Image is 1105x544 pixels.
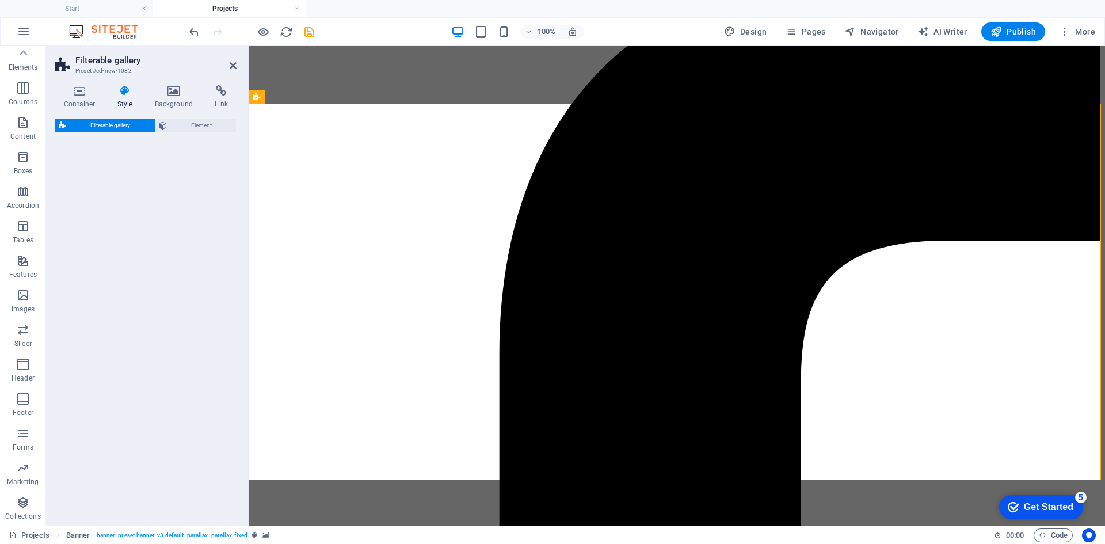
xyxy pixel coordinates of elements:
button: 100% [520,25,561,39]
button: save [302,25,316,39]
p: Collections [5,512,40,521]
button: Design [719,22,772,41]
h4: Container [55,85,109,109]
span: More [1059,26,1095,37]
span: : [1014,531,1016,539]
i: On resize automatically adjust zoom level to fit chosen device. [567,26,578,37]
div: 5 [85,2,97,14]
button: undo [187,25,201,39]
i: Save (Ctrl+S) [303,25,316,39]
h3: Preset #ed-new-1082 [75,66,214,76]
h4: Style [109,85,146,109]
p: Footer [13,408,33,417]
p: Tables [13,235,33,245]
span: Design [724,26,767,37]
p: Boxes [14,166,33,176]
h6: Session time [994,528,1024,542]
span: 00 00 [1006,528,1024,542]
p: Accordion [7,201,39,210]
button: Element [155,119,237,132]
h4: Background [146,85,207,109]
span: Publish [990,26,1036,37]
span: AI Writer [917,26,967,37]
h6: 100% [538,25,556,39]
div: Design (Ctrl+Alt+Y) [719,22,772,41]
p: Forms [13,443,33,452]
button: More [1054,22,1100,41]
button: Publish [981,22,1045,41]
nav: breadcrumb [66,528,269,542]
i: Undo: Add element (Ctrl+Z) [188,25,201,39]
p: Marketing [7,477,39,486]
p: Columns [9,97,37,106]
button: Navigator [840,22,904,41]
h4: Projects [153,2,306,15]
button: Code [1034,528,1073,542]
p: Slider [14,339,32,348]
button: Click here to leave preview mode and continue editing [256,25,270,39]
span: Code [1039,528,1068,542]
button: Pages [780,22,830,41]
button: AI Writer [913,22,972,41]
button: Filterable gallery [55,119,155,132]
p: Header [12,374,35,383]
h4: Link [206,85,237,109]
div: Get Started [34,13,83,23]
h2: Filterable gallery [75,55,237,66]
div: Get Started 5 items remaining, 0% complete [9,6,93,30]
i: This element contains a background [262,532,269,538]
span: Click to select. Double-click to edit [66,528,90,542]
span: Filterable gallery [70,119,151,132]
p: Content [10,132,36,141]
img: Editor Logo [66,25,153,39]
span: Element [170,119,233,132]
button: Usercentrics [1082,528,1096,542]
span: . banner .preset-banner-v3-default .parallax .parallax-fixed [95,528,247,542]
button: reload [279,25,293,39]
span: Navigator [844,26,899,37]
span: Pages [785,26,825,37]
a: Click to cancel selection. Double-click to open Pages [9,528,49,542]
i: Reload page [280,25,293,39]
p: Elements [9,63,38,72]
i: This element is a customizable preset [252,532,257,538]
p: Images [12,305,35,314]
p: Features [9,270,37,279]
